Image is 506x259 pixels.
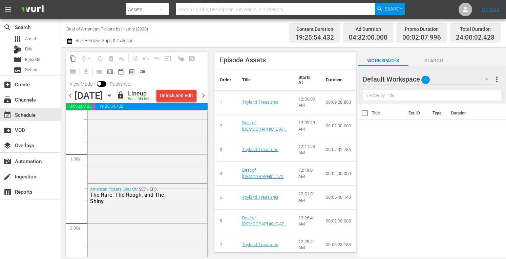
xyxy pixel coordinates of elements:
[372,104,404,123] th: Title
[186,53,197,64] span: Create Search Block
[105,66,115,77] span: Week Calendar View
[482,7,500,12] a: Sign Out
[320,186,356,209] td: 00:05:40.140
[214,114,237,138] td: 2
[25,56,40,63] span: Episode
[4,5,12,14] span: menu
[14,66,22,74] span: Series
[75,38,133,43] span: Bulk Remove Gaps & Overlaps
[25,36,36,42] span: Asset
[90,192,174,204] div: The Rare, The Rough, and The Shiny
[293,162,320,186] td: 12:19:01 AM
[320,114,356,138] td: 00:02:00.000
[375,3,405,15] button: Search
[14,35,22,43] span: Asset
[95,53,106,64] span: Loop Content
[91,65,105,78] span: Day Calendar View
[456,34,494,42] span: 24:00:02.428
[363,70,495,89] div: Default Workspace
[3,23,12,31] span: Search
[214,69,237,91] th: Order
[128,90,154,97] div: Lineup
[3,173,12,181] span: Ingestion
[456,24,494,34] div: Total Duration
[3,96,12,104] span: Channels
[14,45,22,53] div: Bits
[428,104,447,123] th: Type
[117,53,127,64] span: Clear Lineup
[293,90,320,114] td: 12:00:00 AM
[151,53,162,64] span: Fill episodes with ad slates
[66,91,75,100] span: chevron_left
[25,66,37,73] span: Series
[96,103,208,110] span: 19:25:54.432
[14,56,22,64] span: Episode
[137,66,148,77] span: 24 hours Lineup View is OFF
[3,111,12,119] span: Schedule
[66,81,97,87] span: View Mode:
[139,68,146,75] span: toggle_off
[67,53,78,64] span: Copy Lineup
[293,69,320,91] th: Starts At
[295,24,334,34] div: Content Duration
[320,69,356,91] th: Duration
[214,138,237,162] td: 3
[385,3,403,15] span: Search
[242,242,278,247] a: Toyland Treasures
[16,2,49,18] img: ans4CAIJ8jUAAAAAAAAAAAAAAAAAAAAAAAAgQb4GAAAAAAAAAAAAAAAAAAAAAAAAJMjXAAAAAAAAAAAAAAAAAAAAAAAAgAT5G...
[402,34,441,42] span: 00:02:07.996
[97,81,102,86] span: Toggle to switch from Published to Draft view.
[106,53,117,64] span: Select an event to delete
[106,81,134,87] span: Published
[320,209,356,233] td: 00:02:00.000
[214,209,237,233] td: 6
[220,56,266,64] span: Episode Assets
[447,104,488,123] th: Duration
[242,120,288,138] a: Best of [DEMOGRAPHIC_DATA] Pickers Ad Slate 120
[75,90,103,101] div: [DATE]
[199,91,208,100] span: chevron_right
[295,34,334,42] span: 19:25:54.432
[214,90,237,114] td: 1
[69,55,76,62] span: content_copy
[293,114,320,138] td: 12:09:28 AM
[493,71,501,87] button: more_vert
[214,233,237,257] td: 7
[160,89,193,102] div: Unlock and Edit
[402,24,441,34] div: Promo Duration
[3,142,12,150] span: Overlays
[162,53,173,64] span: Update Metadata from Key Asset
[358,57,408,65] span: Workspaces
[107,68,113,75] span: calendar_view_week_outlined
[156,89,196,102] button: Unlock and Edit
[3,81,12,89] span: Create
[293,209,320,233] td: 12:26:41 AM
[349,34,387,42] span: 04:32:00.000
[117,91,125,99] span: lock
[320,162,356,186] td: 00:02:00.000
[242,147,278,152] a: Toyland Treasures
[25,46,33,52] span: Bits
[78,65,91,78] span: Download as CSV
[242,168,288,185] a: Best of [DEMOGRAPHIC_DATA] Pickers Ad Slate 120
[320,90,356,114] td: 00:09:28.803
[214,186,237,209] td: 5
[66,103,92,110] span: 04:32:00.000
[126,66,137,77] span: View Backup
[118,68,124,75] span: date_range_outlined
[141,53,151,64] span: Revert to Primary Episode
[78,53,95,64] span: Remove Gaps & Overlaps
[293,186,320,209] td: 12:21:01 AM
[242,195,278,200] a: Toyland Treasures
[349,24,387,34] div: Ad Duration
[237,69,293,91] th: Title
[293,233,320,257] td: 12:28:41 AM
[404,104,428,123] th: Ext. ID
[242,215,288,233] a: Best of [DEMOGRAPHIC_DATA] Pickers Ad Slate 120
[493,75,501,83] span: more_vert
[90,187,174,204] div: / SE7 / EP6:
[67,66,78,77] span: Create Series Block
[320,233,356,257] td: 00:06:23.183
[421,73,430,87] span: 0
[3,157,12,166] span: Automation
